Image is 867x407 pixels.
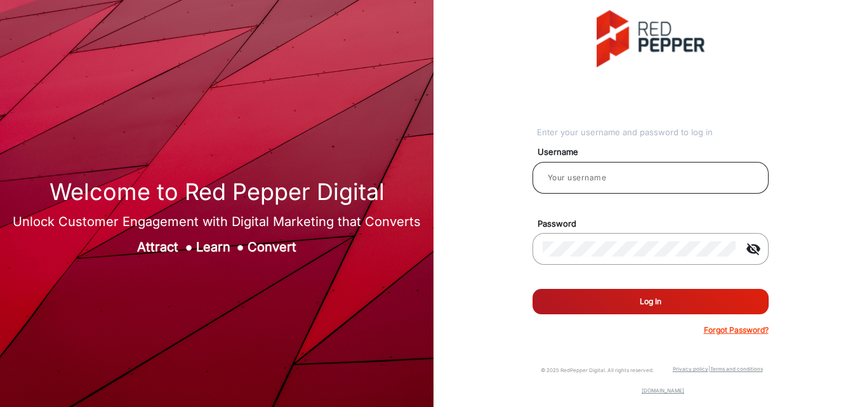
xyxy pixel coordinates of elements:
mat-label: Username [528,146,783,159]
small: © 2025 RedPepper Digital. All rights reserved. [541,367,654,373]
h1: Welcome to Red Pepper Digital [13,178,421,206]
div: Unlock Customer Engagement with Digital Marketing that Converts [13,212,421,231]
a: Privacy policy [673,366,708,372]
span: ● [185,239,192,255]
div: Enter your username and password to log in [537,126,769,139]
mat-icon: visibility_off [738,241,769,257]
a: | [708,366,710,372]
input: Your username [543,170,758,185]
p: Forgot Password? [704,324,769,336]
div: Attract Learn Convert [13,237,421,257]
span: ● [237,239,244,255]
a: [DOMAIN_NAME] [642,387,684,394]
a: Terms and conditions [710,366,763,372]
button: Log In [533,289,769,314]
img: vmg-logo [597,10,705,67]
mat-label: Password [528,218,783,230]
